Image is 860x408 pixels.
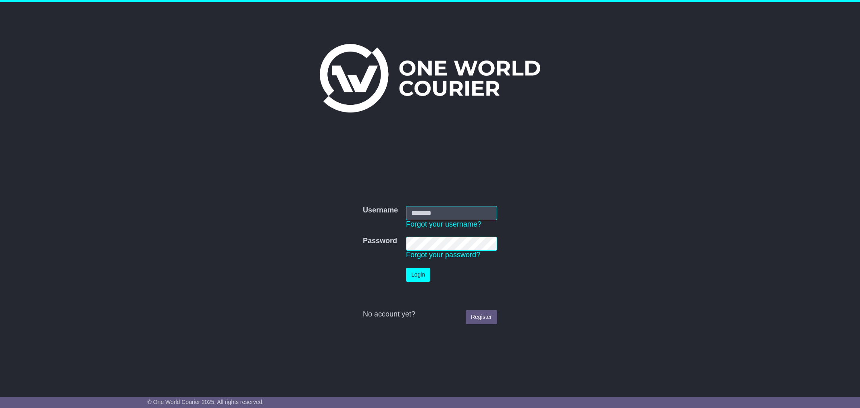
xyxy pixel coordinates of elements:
[406,268,430,282] button: Login
[406,251,480,259] a: Forgot your password?
[466,310,497,324] a: Register
[320,44,540,112] img: One World
[363,206,398,215] label: Username
[363,237,397,246] label: Password
[148,399,264,405] span: © One World Courier 2025. All rights reserved.
[363,310,497,319] div: No account yet?
[406,220,481,228] a: Forgot your username?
